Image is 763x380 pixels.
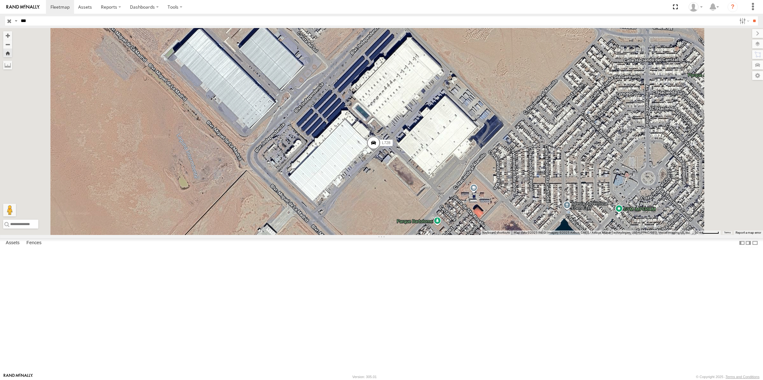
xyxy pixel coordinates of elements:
img: rand-logo.svg [6,5,40,9]
a: Report a map error [736,231,761,234]
label: Dock Summary Table to the Right [745,238,752,247]
label: Map Settings [752,71,763,80]
a: Visit our Website [4,374,33,380]
button: Keyboard shortcuts [482,230,510,235]
a: Terms and Conditions [726,375,759,379]
span: L728 [382,141,390,145]
div: Version: 305.01 [352,375,377,379]
label: Search Filter Options [737,16,751,26]
span: 50 m [695,231,702,234]
label: Assets [3,238,23,247]
label: Search Query [13,16,19,26]
div: © Copyright 2025 - [696,375,759,379]
label: Hide Summary Table [752,238,758,247]
button: Zoom Home [3,49,12,57]
label: Measure [3,61,12,69]
button: Zoom in [3,31,12,40]
i: ? [728,2,738,12]
a: Terms [724,231,731,234]
div: Roberto Garcia [686,2,705,12]
label: Dock Summary Table to the Left [739,238,745,247]
button: Drag Pegman onto the map to open Street View [3,204,16,216]
label: Fences [23,238,45,247]
button: Zoom out [3,40,12,49]
span: Map data ©2025 INEGI Imagery ©2025 Airbus, CNES / Airbus, Maxar Technologies, USDA/FPAC/GEO, Vexc... [514,231,691,234]
button: Map Scale: 50 m per 49 pixels [693,230,721,235]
